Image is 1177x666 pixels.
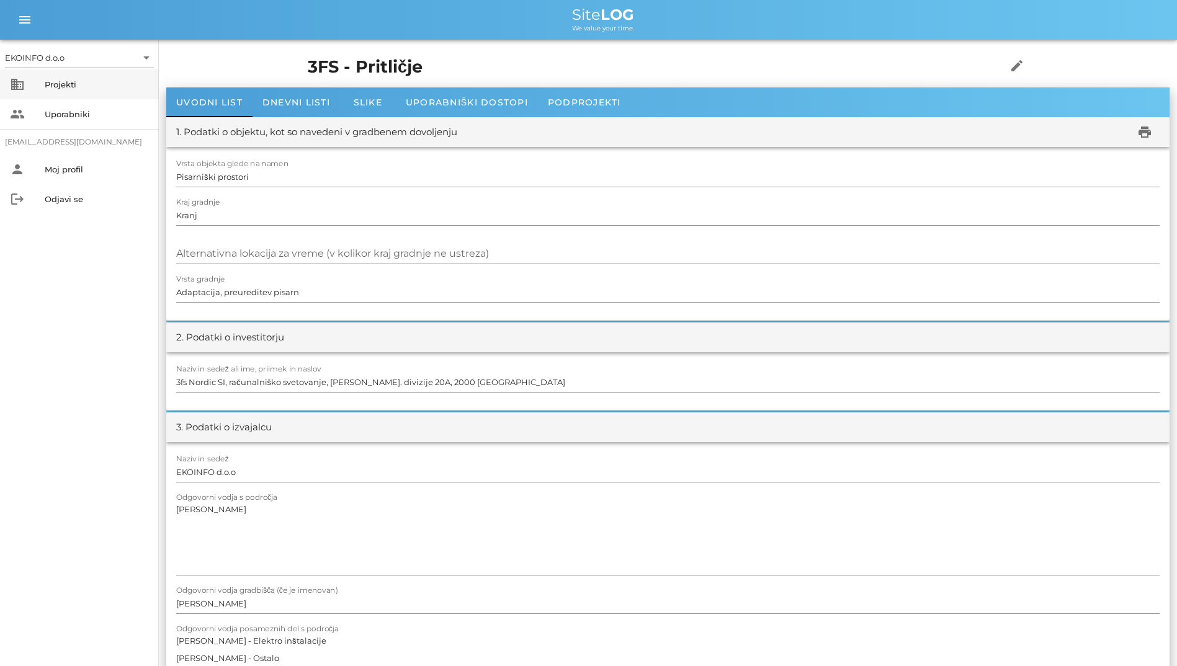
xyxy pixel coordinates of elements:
span: We value your time. [572,24,634,32]
i: business [10,77,25,92]
i: print [1137,125,1152,140]
i: edit [1009,58,1024,73]
label: Odgovorni vodja gradbišča (če je imenovan) [176,586,338,595]
h1: 3FS - Pritličje [308,55,968,80]
div: EKOINFO d.o.o [5,52,65,63]
label: Vrsta objekta glede na namen [176,159,289,169]
div: Moj profil [45,164,149,174]
b: LOG [601,6,634,24]
label: Odgovorni vodja posameznih del s področja [176,624,339,634]
i: people [10,107,25,122]
div: 3. Podatki o izvajalcu [176,420,272,435]
label: Naziv in sedež ali ime, priimek in naslov [176,365,321,374]
div: EKOINFO d.o.o [5,48,154,68]
i: person [10,162,25,177]
i: menu [17,12,32,27]
span: Uporabniški dostopi [406,97,528,108]
div: Uporabniki [45,109,149,119]
div: 1. Podatki o objektu, kot so navedeni v gradbenem dovoljenju [176,125,457,140]
span: Uvodni list [176,97,243,108]
span: Site [572,6,634,24]
label: Vrsta gradnje [176,275,225,284]
div: 2. Podatki o investitorju [176,331,284,345]
span: Podprojekti [548,97,621,108]
div: Projekti [45,79,149,89]
i: logout [10,192,25,206]
label: Naziv in sedež [176,455,229,464]
i: arrow_drop_down [139,50,154,65]
iframe: Chat Widget [1000,532,1177,666]
div: Pripomoček za klepet [1000,532,1177,666]
label: Odgovorni vodja s področja [176,493,277,502]
label: Kraj gradnje [176,198,220,207]
div: Odjavi se [45,194,149,204]
span: Slike [354,97,382,108]
span: Dnevni listi [262,97,330,108]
